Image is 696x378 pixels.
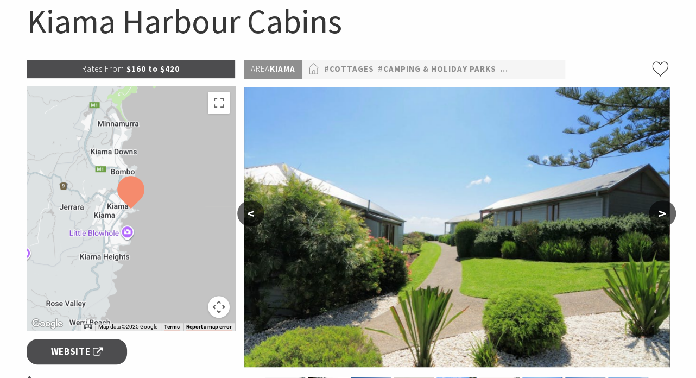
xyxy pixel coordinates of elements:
[378,62,496,76] a: #Camping & Holiday Parks
[244,60,302,79] p: Kiama
[186,324,232,330] a: Report a map error
[82,64,126,74] span: Rates From:
[324,62,374,76] a: #Cottages
[251,64,270,74] span: Area
[208,92,230,114] button: Toggle fullscreen view
[649,200,676,226] button: >
[27,339,127,364] a: Website
[29,317,65,331] img: Google
[500,62,575,76] a: #Self Contained
[244,87,669,367] img: Kiama Harbour Cabins
[237,200,264,226] button: <
[29,317,65,331] a: Open this area in Google Maps (opens a new window)
[51,344,103,359] span: Website
[27,60,235,78] p: $160 to $420
[208,296,230,318] button: Map camera controls
[164,324,180,330] a: Terms
[84,323,92,331] button: Keyboard shortcuts
[98,324,157,330] span: Map data ©2025 Google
